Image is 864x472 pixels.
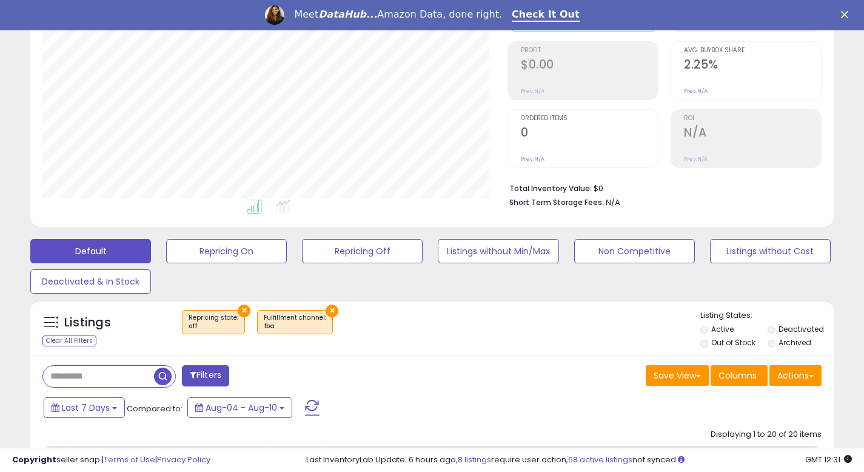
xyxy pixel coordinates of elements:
[264,313,326,331] span: Fulfillment channel :
[306,454,852,466] div: Last InventoryLab Update: 6 hours ago, require user action, not synced.
[711,337,755,348] label: Out of Stock
[509,197,604,207] b: Short Term Storage Fees:
[62,402,110,414] span: Last 7 Days
[718,369,757,382] span: Columns
[805,454,852,465] span: 2025-08-18 12:31 GMT
[521,126,658,142] h2: 0
[458,454,491,465] a: 8 listings
[509,180,812,195] li: $0
[684,58,821,74] h2: 2.25%
[30,269,151,294] button: Deactivated & In Stock
[104,454,155,465] a: Terms of Use
[574,239,695,263] button: Non Competitive
[302,239,423,263] button: Repricing Off
[264,322,326,331] div: fba
[700,310,834,322] p: Listing States:
[568,454,632,465] a: 68 active listings
[684,47,821,54] span: Avg. Buybox Share
[294,8,502,21] div: Meet Amazon Data, done right.
[684,155,708,163] small: Prev: N/A
[30,239,151,263] button: Default
[769,365,822,386] button: Actions
[512,8,580,22] a: Check It Out
[646,365,709,386] button: Save View
[711,365,768,386] button: Columns
[206,402,277,414] span: Aug-04 - Aug-10
[779,337,811,348] label: Archived
[684,115,821,122] span: ROI
[189,313,238,331] span: Repricing state :
[438,239,558,263] button: Listings without Min/Max
[64,314,111,331] h5: Listings
[182,365,229,386] button: Filters
[44,397,125,418] button: Last 7 Days
[684,87,708,95] small: Prev: N/A
[127,403,183,414] span: Compared to:
[710,239,831,263] button: Listings without Cost
[189,322,238,331] div: off
[678,456,685,464] i: Click here to read more about un-synced listings.
[521,87,544,95] small: Prev: N/A
[841,11,853,18] div: Close
[509,183,592,194] b: Total Inventory Value:
[606,197,620,208] span: N/A
[265,5,284,25] img: Profile image for Georgie
[779,324,824,334] label: Deactivated
[42,335,96,346] div: Clear All Filters
[12,454,56,465] strong: Copyright
[521,47,658,54] span: Profit
[521,58,658,74] h2: $0.00
[711,324,734,334] label: Active
[12,454,210,466] div: seller snap | |
[187,397,292,418] button: Aug-04 - Aug-10
[711,429,822,440] div: Displaying 1 to 20 of 20 items
[521,115,658,122] span: Ordered Items
[157,454,210,465] a: Privacy Policy
[318,8,377,20] i: DataHub...
[166,239,287,263] button: Repricing On
[521,155,544,163] small: Prev: N/A
[684,126,821,142] h2: N/A
[326,305,338,317] button: ×
[238,305,250,317] button: ×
